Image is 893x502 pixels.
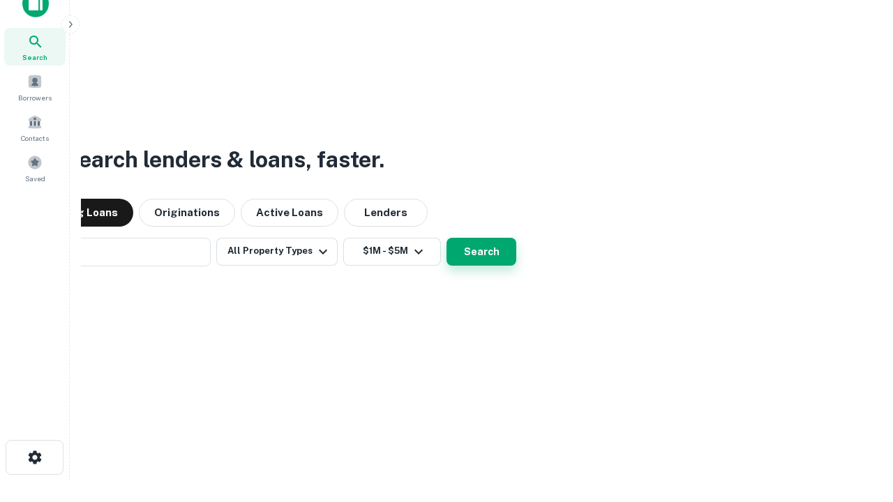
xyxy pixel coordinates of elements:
[22,52,47,63] span: Search
[241,199,338,227] button: Active Loans
[343,238,441,266] button: $1M - $5M
[446,238,516,266] button: Search
[25,173,45,184] span: Saved
[344,199,428,227] button: Lenders
[4,68,66,106] a: Borrowers
[4,28,66,66] a: Search
[823,390,893,457] iframe: Chat Widget
[21,132,49,144] span: Contacts
[4,149,66,187] a: Saved
[216,238,338,266] button: All Property Types
[63,143,384,176] h3: Search lenders & loans, faster.
[4,109,66,146] a: Contacts
[139,199,235,227] button: Originations
[18,92,52,103] span: Borrowers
